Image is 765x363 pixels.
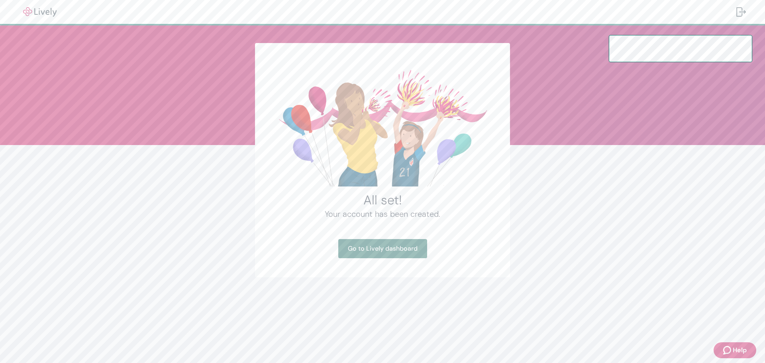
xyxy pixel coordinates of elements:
[723,345,733,355] svg: Zendesk support icon
[274,192,491,208] h2: All set!
[18,7,62,17] img: Lively
[274,208,491,220] h4: Your account has been created.
[714,342,756,358] button: Zendesk support iconHelp
[733,345,747,355] span: Help
[338,239,427,258] a: Go to Lively dashboard
[730,2,752,22] button: Log out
